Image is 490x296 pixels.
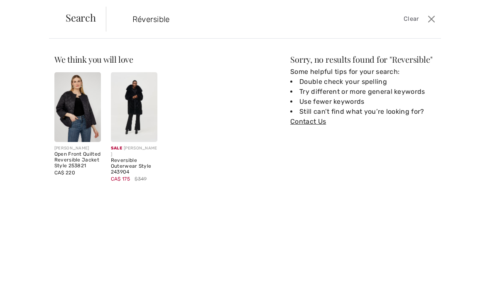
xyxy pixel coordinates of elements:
[290,55,436,64] div: Sorry, no results found for " "
[290,117,326,125] a: Contact Us
[290,107,436,127] li: Still can’t find what you’re looking for?
[54,72,101,142] img: Open Front Quilted Reversible Jacket Style 253821. Black
[66,12,96,22] span: Search
[111,176,130,182] span: CA$ 175
[290,87,436,97] li: Try different or more general keywords
[290,97,436,107] li: Use fewer keywords
[54,54,133,65] span: We think you will love
[54,145,101,152] div: [PERSON_NAME]
[54,170,75,176] span: CA$ 220
[426,12,438,26] button: Close
[54,152,101,169] div: Open Front Quilted Reversible Jacket Style 253821
[20,6,37,13] span: Chat
[111,158,157,175] div: Reversible Outerwear Style 243904
[290,67,436,127] div: Some helpful tips for your search:
[290,77,436,87] li: Double check your spelling
[126,7,351,32] input: TYPE TO SEARCH
[404,15,419,24] span: Clear
[135,175,147,183] span: $349
[111,145,157,158] div: [PERSON_NAME]
[392,54,430,65] span: Reversible
[111,72,157,142] img: Reversible Outerwear Style 243904. Black
[111,146,122,151] span: Sale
